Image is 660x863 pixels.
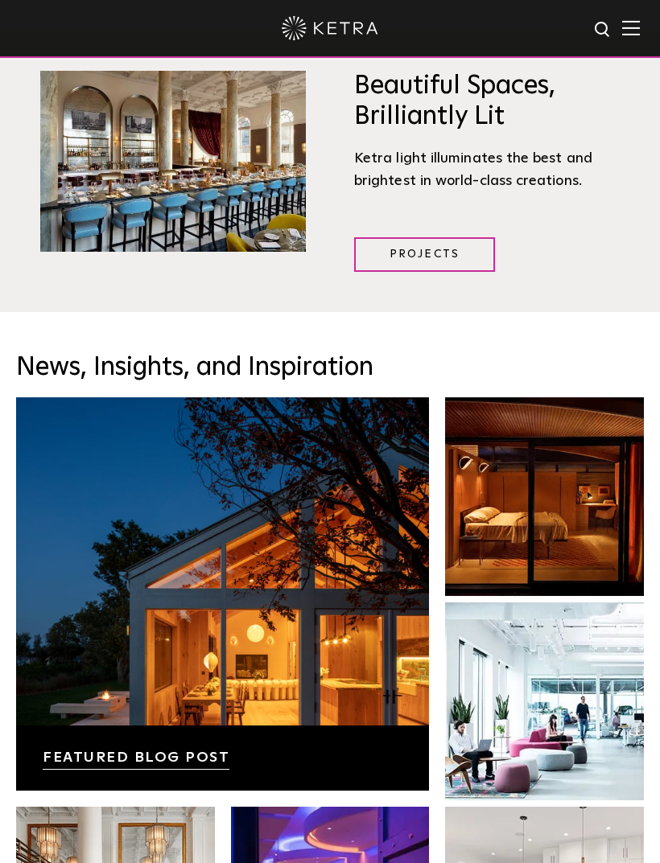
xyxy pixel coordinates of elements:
img: Hamburger%20Nav.svg [622,20,640,35]
h3: News, Insights, and Inspiration [16,352,644,383]
img: ketra-logo-2019-white [282,16,378,40]
img: search icon [593,20,613,40]
div: Ketra light illuminates the best and brightest in world-class creations. [354,147,620,193]
img: Brilliantly Lit@2x [40,71,306,252]
h3: Beautiful Spaces, Brilliantly Lit [354,71,620,133]
a: Projects [354,237,495,272]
